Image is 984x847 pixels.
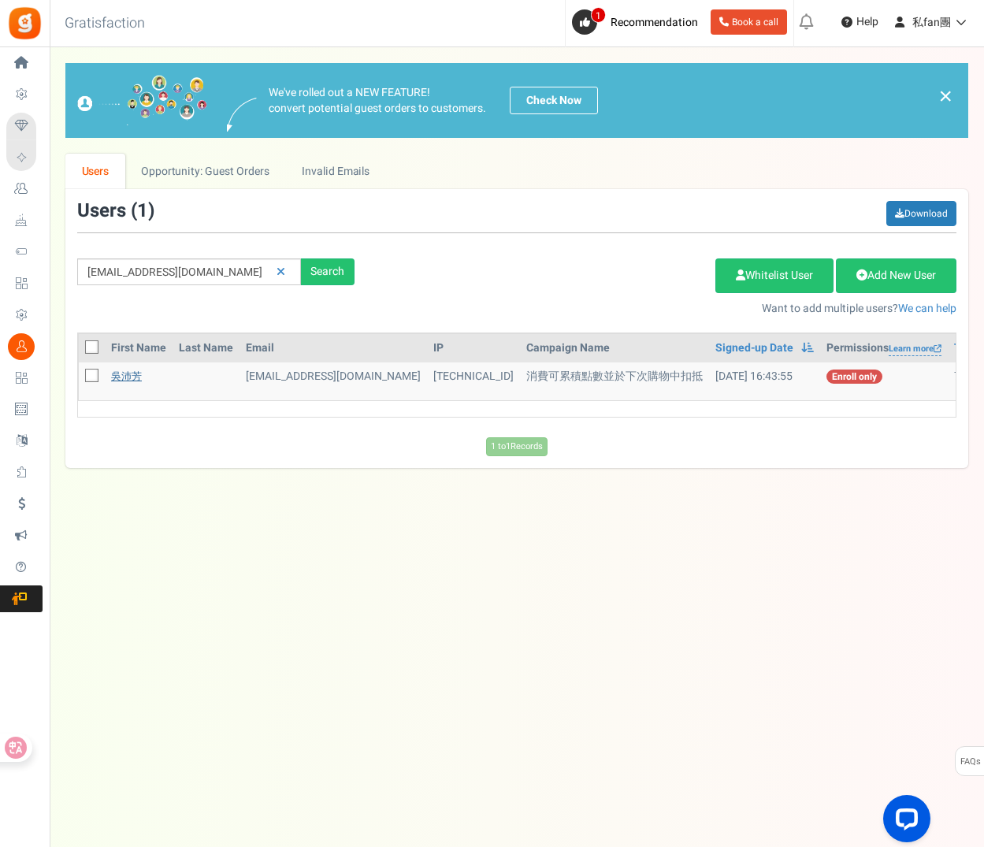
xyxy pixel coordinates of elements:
[889,343,941,356] a: Learn more
[378,301,956,317] p: Want to add multiple users?
[65,154,125,189] a: Users
[77,258,301,285] input: Search by email or name
[938,87,952,106] a: ×
[125,154,285,189] a: Opportunity: Guest Orders
[286,154,386,189] a: Invalid Emails
[111,369,142,384] a: 吳沛芳
[77,201,154,221] h3: Users ( )
[301,258,355,285] div: Search
[240,362,427,400] td: [EMAIL_ADDRESS][DOMAIN_NAME]
[835,9,885,35] a: Help
[105,334,173,362] th: First Name
[510,87,598,114] a: Check Now
[520,334,709,362] th: Campaign Name
[240,334,427,362] th: Email
[715,258,834,293] a: Whitelist User
[715,340,793,356] a: Signed-up Date
[820,334,948,362] th: Permissions
[137,197,148,225] span: 1
[520,362,709,400] td: 消費可累積點數並於下次購物中扣抵
[836,258,956,293] a: Add New User
[427,362,520,400] td: [TECHNICAL_ID]
[427,334,520,362] th: IP
[826,370,882,384] span: Enroll only
[47,8,162,39] h3: Gratisfaction
[227,98,257,132] img: images
[269,85,486,117] p: We've rolled out a NEW FEATURE! convert potential guest orders to customers.
[960,747,981,777] span: FAQs
[173,334,240,362] th: Last Name
[269,258,293,286] a: Reset
[709,362,820,400] td: [DATE] 16:43:55
[572,9,704,35] a: 1 Recommendation
[852,14,878,30] span: Help
[591,7,606,23] span: 1
[912,14,951,31] span: 私fan團
[77,75,207,126] img: images
[711,9,787,35] a: Book a call
[7,6,43,41] img: Gratisfaction
[886,201,956,226] a: Download
[611,14,698,31] span: Recommendation
[898,300,956,317] a: We can help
